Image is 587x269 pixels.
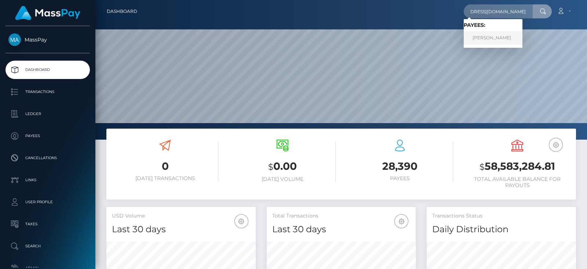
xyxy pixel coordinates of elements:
h6: [DATE] Volume [229,176,336,182]
h3: 0.00 [229,159,336,174]
h4: Last 30 days [112,223,250,236]
h6: Payees: [464,22,522,28]
h5: USD Volume [112,212,250,220]
p: Links [8,175,87,186]
h4: Daily Distribution [432,223,570,236]
h3: 0 [112,159,218,173]
small: $ [268,162,273,172]
p: Search [8,241,87,252]
a: Search [6,237,90,255]
input: Search... [464,4,533,18]
h6: Payees [347,175,453,182]
p: Dashboard [8,64,87,75]
span: MassPay [6,36,90,43]
a: Ledger [6,105,90,123]
h3: 58,583,284.81 [464,159,570,174]
p: Taxes [8,219,87,230]
a: Taxes [6,215,90,233]
p: Ledger [8,108,87,119]
a: Payees [6,127,90,145]
p: Transactions [8,86,87,97]
p: Payees [8,130,87,141]
a: Dashboard [6,61,90,79]
a: [PERSON_NAME] [464,31,522,45]
img: MassPay Logo [15,6,80,20]
h5: Total Transactions [272,212,411,220]
p: Cancellations [8,153,87,164]
img: MassPay [8,33,21,46]
a: Cancellations [6,149,90,167]
p: User Profile [8,197,87,208]
a: Transactions [6,83,90,101]
a: Links [6,171,90,189]
h3: 28,390 [347,159,453,173]
a: Dashboard [107,4,137,19]
small: $ [480,162,485,172]
h6: Total Available Balance for Payouts [464,176,570,189]
h6: [DATE] Transactions [112,175,218,182]
a: User Profile [6,193,90,211]
h5: Transactions Status [432,212,570,220]
h4: Last 30 days [272,223,411,236]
